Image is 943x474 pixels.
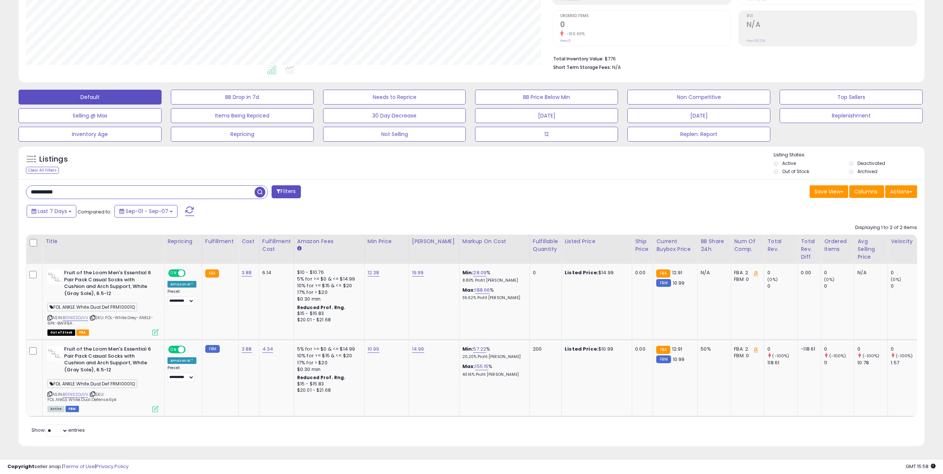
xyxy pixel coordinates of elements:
[47,303,137,311] span: FOL.ANKLE.White.Dual.Def.FRM10001Q
[297,296,359,302] div: $0.30 min
[167,357,196,364] div: Amazon AI *
[297,374,346,381] b: Reduced Prof. Rng.
[38,208,67,215] span: Last 7 Days
[185,347,196,353] span: OFF
[297,289,359,296] div: 17% for > $20
[824,283,854,289] div: 0
[849,185,884,198] button: Columns
[891,276,901,282] small: (0%)
[672,345,683,352] span: 12.91
[167,365,196,382] div: Preset:
[475,286,490,294] a: 188.66
[297,346,359,352] div: 5% for >= $0 & <= $14.99
[64,269,154,299] b: Fruit of the Loom Men's Essential 6 Pair Pack Casual Socks with Cushion and Arch Support, White (...
[656,346,670,354] small: FBA
[297,366,359,373] div: $0.30 min
[19,90,162,105] button: Default
[906,463,936,470] span: 2025-09-15 15:58 GMT
[565,269,598,276] b: Listed Price:
[297,269,359,276] div: $10 - $10.76
[782,168,809,175] label: Out of Stock
[767,359,797,366] div: 118.61
[891,283,921,289] div: 0
[169,270,178,276] span: ON
[553,64,611,70] b: Short Term Storage Fees:
[824,346,854,352] div: 0
[262,345,273,353] a: 4.34
[780,108,923,123] button: Replenishment
[323,127,466,142] button: Not Selling
[63,463,95,470] a: Terms of Use
[782,160,796,166] label: Active
[767,269,797,276] div: 0
[462,278,524,283] p: 8.80% Profit [PERSON_NAME]
[747,20,917,30] h2: N/A
[475,363,488,370] a: 155.15
[462,287,524,301] div: %
[533,238,558,253] div: Fulfillable Quantity
[63,315,88,321] a: B01N02OJVV
[829,353,846,359] small: (-100%)
[672,269,683,276] span: 12.91
[462,354,524,359] p: 20.20% Profit [PERSON_NAME]
[772,353,789,359] small: (-100%)
[565,238,629,245] div: Listed Price
[47,269,159,335] div: ASIN:
[627,108,770,123] button: [DATE]
[171,108,314,123] button: Items Being Repriced
[26,167,59,174] div: Clear All Filters
[656,279,671,287] small: FBM
[171,127,314,142] button: Repricing
[167,289,196,306] div: Preset:
[297,238,361,245] div: Amazon Fees
[627,127,770,142] button: Replen. Report
[824,238,851,253] div: Ordered Items
[857,168,877,175] label: Archived
[767,276,778,282] small: (0%)
[77,208,112,215] span: Compared to:
[169,347,178,353] span: ON
[47,329,75,336] span: All listings that are currently out of stock and unavailable for purchase on Amazon
[462,295,524,301] p: 36.62% Profit [PERSON_NAME]
[462,363,475,370] b: Max:
[272,185,301,198] button: Filters
[863,353,880,359] small: (-100%)
[368,345,379,353] a: 10.99
[27,205,76,218] button: Last 7 Days
[459,235,529,264] th: The percentage added to the cost of goods (COGS) that forms the calculator for Min & Max prices.
[297,245,302,252] small: Amazon Fees.
[297,282,359,289] div: 10% for >= $15 & <= $20
[323,90,466,105] button: Needs to Reprice
[767,283,797,289] div: 0
[76,329,89,336] span: FBA
[767,238,794,253] div: Total Rev.
[701,238,728,253] div: BB Share 24h.
[533,346,556,352] div: 200
[857,238,884,261] div: Avg Selling Price
[891,238,918,245] div: Velocity
[824,359,854,366] div: 11
[734,346,758,352] div: FBA: 2
[635,269,647,276] div: 0.00
[297,387,359,394] div: $20.01 - $21.68
[242,238,256,245] div: Cost
[896,353,913,359] small: (-100%)
[656,238,694,253] div: Current Buybox Price
[7,463,129,470] div: seller snap | |
[63,391,88,398] a: B01N02OJVV
[297,304,346,311] b: Reduced Prof. Rng.
[46,238,161,245] div: Title
[475,90,618,105] button: BB Price Below Min
[734,352,758,359] div: FBM: 0
[767,346,797,352] div: 0
[475,108,618,123] button: [DATE]
[368,238,406,245] div: Min Price
[553,56,604,62] b: Total Inventory Value:
[297,317,359,323] div: $20.01 - $21.68
[297,311,359,317] div: $15 - $15.83
[565,346,626,352] div: $10.99
[824,269,854,276] div: 0
[185,270,196,276] span: OFF
[126,208,168,215] span: Sep-01 - Sep-07
[64,346,154,375] b: Fruit of the Loom Men's Essential 6 Pair Pack Casual Socks with Cushion and Arch Support, White (...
